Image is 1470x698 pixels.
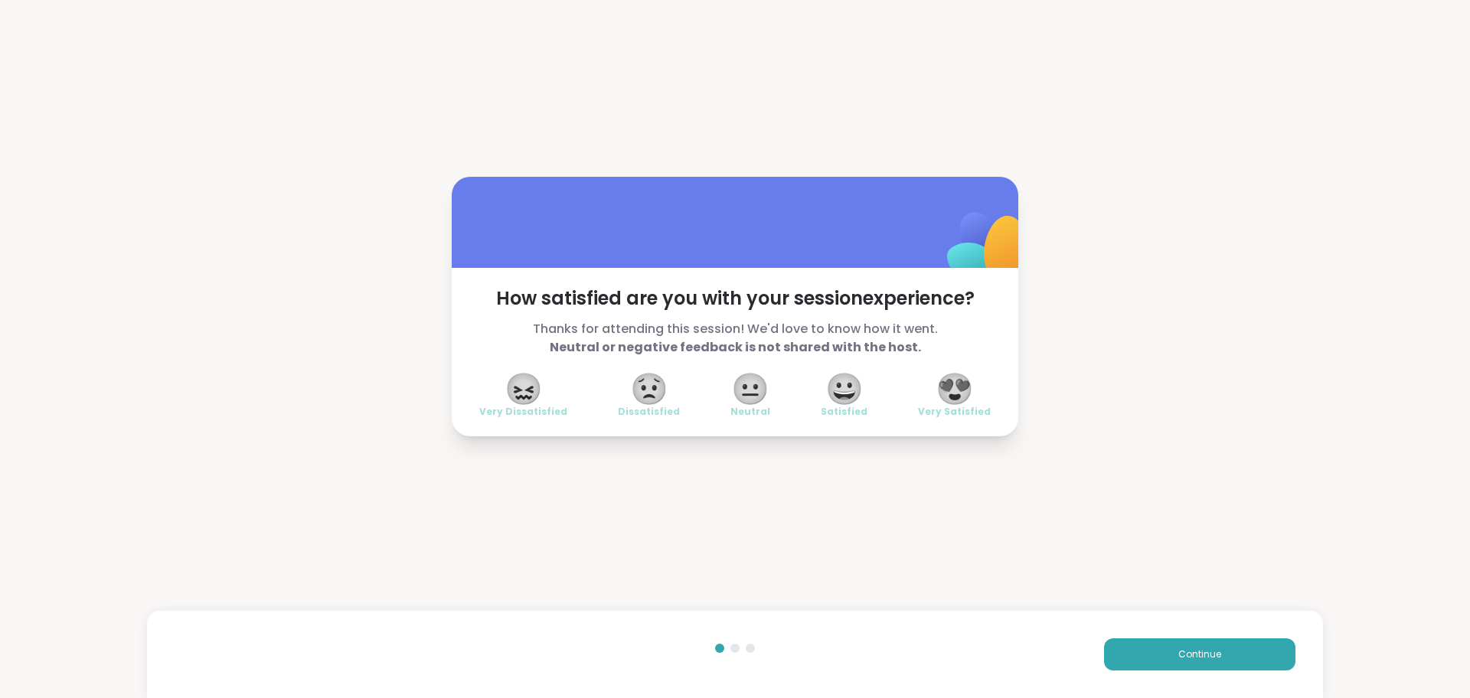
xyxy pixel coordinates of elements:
[505,375,543,403] span: 😖
[731,375,769,403] span: 😐
[936,375,974,403] span: 😍
[1178,647,1221,661] span: Continue
[550,338,921,356] b: Neutral or negative feedback is not shared with the host.
[825,375,864,403] span: 😀
[911,172,1063,325] img: ShareWell Logomark
[918,406,991,418] span: Very Satisfied
[479,406,567,418] span: Very Dissatisfied
[730,406,770,418] span: Neutral
[1104,638,1295,670] button: Continue
[821,406,867,418] span: Satisfied
[479,320,991,357] span: Thanks for attending this session! We'd love to know how it went.
[479,286,991,311] span: How satisfied are you with your session experience?
[618,406,680,418] span: Dissatisfied
[630,375,668,403] span: 😟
